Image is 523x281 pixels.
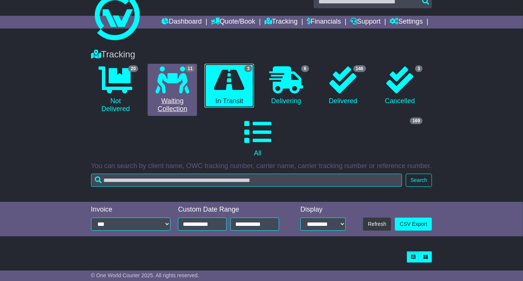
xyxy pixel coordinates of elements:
span: 3 [415,65,423,72]
a: 11 Waiting Collection [148,64,197,116]
a: Financials [307,16,341,29]
span: 11 [185,65,195,72]
a: Support [350,16,381,29]
a: CSV Export [395,218,432,231]
span: 146 [353,65,366,72]
a: 146 Delivered [318,64,368,108]
a: 169 All [91,116,425,160]
a: 6 Delivering [261,64,311,108]
button: Refresh [363,218,391,231]
span: 20 [128,65,138,72]
span: © One World Courier 2025. All rights reserved. [91,272,199,278]
div: Display [300,206,346,214]
a: 20 Not Delivered [91,64,140,116]
button: Search [406,174,432,187]
a: Tracking [264,16,297,29]
div: Tracking [87,49,436,60]
a: 3 Cancelled [375,64,425,108]
a: Quote/Book [211,16,255,29]
div: Custom Date Range [178,206,287,214]
div: Invoice [91,206,171,214]
a: Settings [390,16,423,29]
a: Dashboard [161,16,202,29]
span: 3 [244,65,252,72]
span: 169 [410,117,423,124]
span: 6 [301,65,309,72]
a: 3 In Transit [205,64,254,108]
p: You can search by client name, OWC tracking number, carrier name, carrier tracking number or refe... [91,162,432,170]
